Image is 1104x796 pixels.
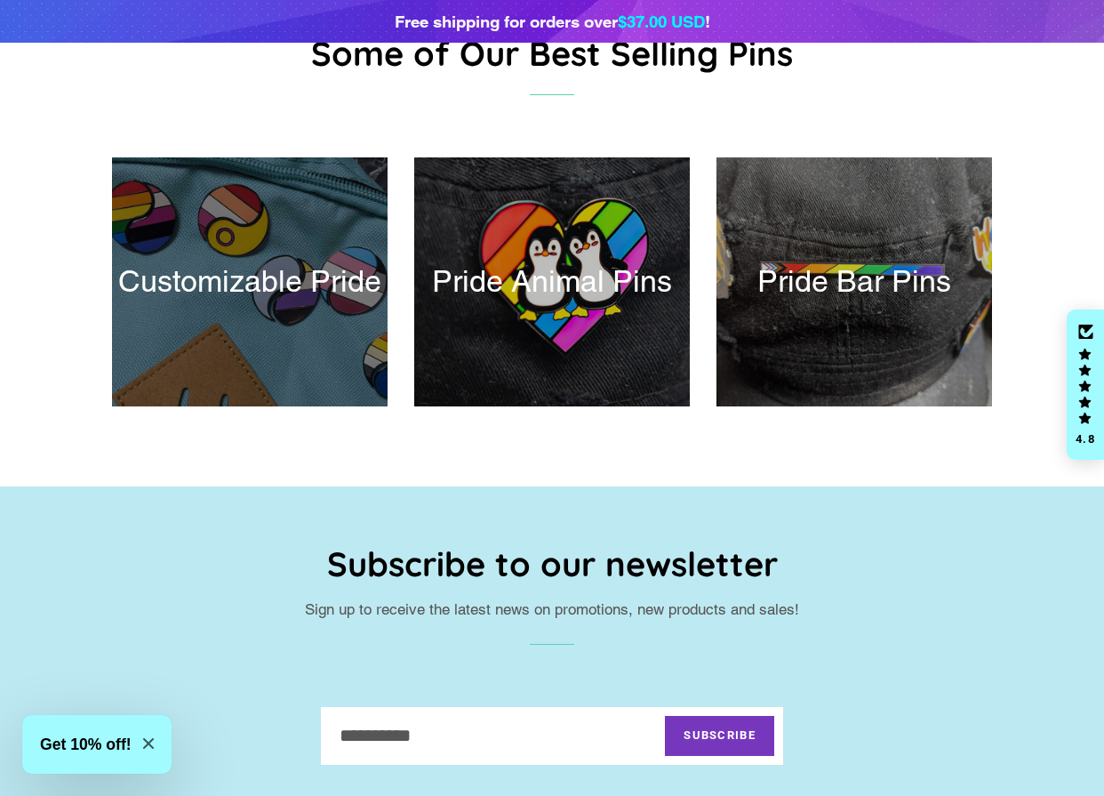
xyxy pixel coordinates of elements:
[112,29,992,76] h2: Some of Our Best Selling Pins
[112,540,992,587] h2: Subscribe to our newsletter
[395,9,710,34] div: Free shipping for orders over !
[684,728,756,744] span: Subscribe
[112,157,388,406] a: Customizable Pride
[112,598,992,622] p: Sign up to receive the latest news on promotions, new products and sales!
[618,12,705,31] span: $37.00 USD
[665,716,774,756] button: Subscribe
[716,157,992,406] a: Pride Bar Pins
[1075,433,1096,445] div: 4.8
[414,157,690,406] a: Pride Animal Pins
[1067,310,1104,461] div: Click to open Judge.me floating reviews tab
